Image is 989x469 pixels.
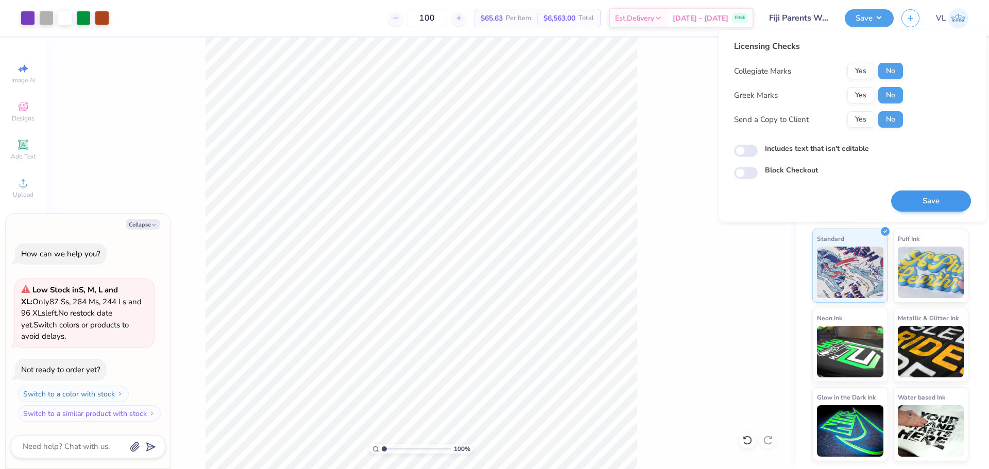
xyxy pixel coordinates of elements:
[543,13,575,24] span: $6,563.00
[506,13,531,24] span: Per Item
[734,114,809,126] div: Send a Copy to Client
[18,405,161,422] button: Switch to a similar product with stock
[11,76,36,84] span: Image AI
[847,63,874,79] button: Yes
[817,247,883,298] img: Standard
[734,40,903,53] div: Licensing Checks
[734,90,778,101] div: Greek Marks
[878,63,903,79] button: No
[891,190,971,212] button: Save
[817,312,842,323] span: Neon Ink
[847,111,874,128] button: Yes
[898,405,964,457] img: Water based Ink
[149,410,155,416] img: Switch to a similar product with stock
[898,326,964,377] img: Metallic & Glitter Ink
[578,13,594,24] span: Total
[126,219,160,230] button: Collapse
[817,326,883,377] img: Neon Ink
[878,111,903,128] button: No
[761,8,837,28] input: Untitled Design
[13,190,33,199] span: Upload
[407,9,447,27] input: – –
[948,8,968,28] img: Vincent Lloyd Laurel
[898,392,945,403] span: Water based Ink
[735,14,745,22] span: FREE
[936,8,968,28] a: VL
[18,386,129,402] button: Switch to a color with stock
[847,87,874,103] button: Yes
[21,249,100,259] div: How can we help you?
[21,285,118,307] strong: Low Stock in S, M, L and XL :
[898,233,919,244] span: Puff Ink
[615,13,654,24] span: Est. Delivery
[21,364,100,375] div: Not ready to order yet?
[117,391,123,397] img: Switch to a color with stock
[673,13,728,24] span: [DATE] - [DATE]
[898,312,959,323] span: Metallic & Glitter Ink
[817,233,844,244] span: Standard
[817,405,883,457] img: Glow in the Dark Ink
[734,65,791,77] div: Collegiate Marks
[936,12,946,24] span: VL
[11,152,36,161] span: Add Text
[12,114,35,123] span: Designs
[845,9,894,27] button: Save
[765,143,869,154] label: Includes text that isn't editable
[878,87,903,103] button: No
[765,165,818,176] label: Block Checkout
[898,247,964,298] img: Puff Ink
[21,285,142,341] span: Only 87 Ss, 264 Ms, 244 Ls and 96 XLs left. Switch colors or products to avoid delays.
[21,308,112,330] span: No restock date yet.
[454,444,470,454] span: 100 %
[481,13,503,24] span: $65.63
[817,392,876,403] span: Glow in the Dark Ink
